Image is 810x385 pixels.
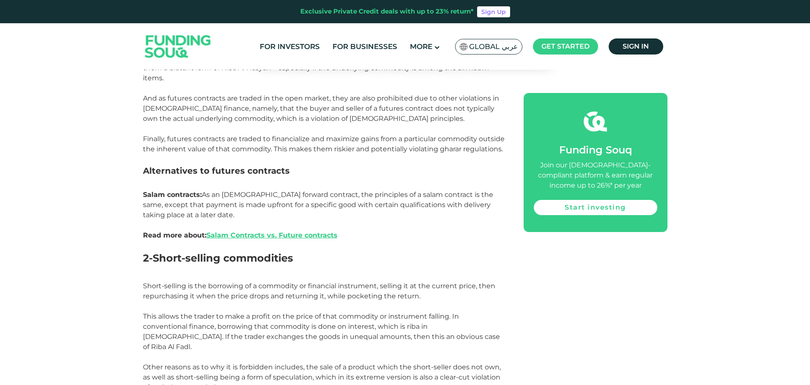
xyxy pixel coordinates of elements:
div: Exclusive Private Credit deals with up to 23% return* [300,7,474,16]
a: Start investing [534,200,657,215]
span: Salam contracts: [143,191,202,199]
span: As an [DEMOGRAPHIC_DATA] forward contract, the principles of a salam contract is the same, except... [143,191,493,239]
span: Get started [541,42,590,50]
a: Salam Contracts vs. Future contracts [206,231,338,239]
strong: Read more about: [143,231,338,239]
img: fsicon [584,110,607,133]
a: Sign Up [477,6,510,17]
span: Global عربي [469,42,518,52]
img: SA Flag [460,43,467,50]
span: Sign in [623,42,649,50]
span: Finally, futures contracts are traded to financialize and maximize gains from a particular commod... [143,135,505,153]
span: Funding Souq [559,144,632,156]
span: Short-selling is the borrowing of a commodity or financial instrument, selling it at the current ... [143,282,500,351]
a: For Businesses [330,40,399,54]
span: And as futures contracts are traded in the open market, they are also prohibited due to other vio... [143,94,499,123]
span: Alternatives to futures contracts [143,166,290,176]
img: Logo [137,25,220,68]
a: For Investors [258,40,322,54]
span: More [410,42,432,51]
span: 2-Short-selling commodities [143,252,293,264]
div: Join our [DEMOGRAPHIC_DATA]-compliant platform & earn regular income up to 26%* per year [534,160,657,191]
a: Sign in [609,38,663,55]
